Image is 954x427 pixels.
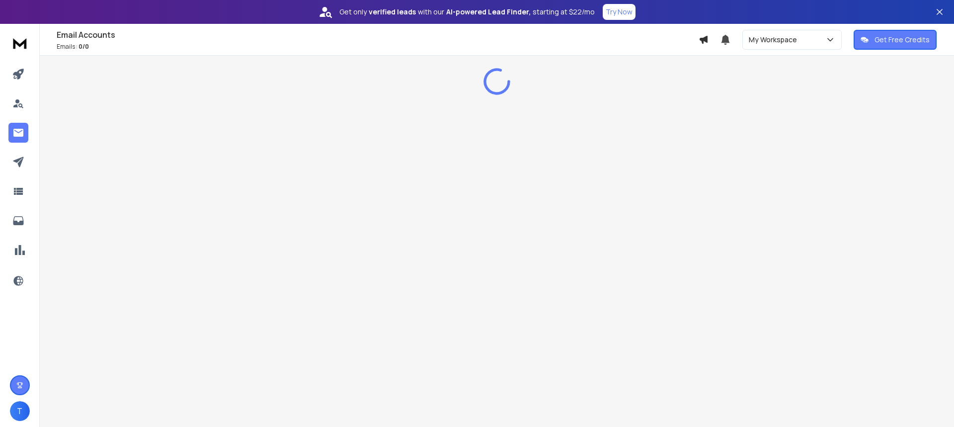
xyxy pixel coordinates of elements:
[10,401,30,421] button: T
[79,42,89,51] span: 0 / 0
[854,30,937,50] button: Get Free Credits
[339,7,595,17] p: Get only with our starting at $22/mo
[10,34,30,52] img: logo
[446,7,531,17] strong: AI-powered Lead Finder,
[874,35,930,45] p: Get Free Credits
[369,7,416,17] strong: verified leads
[749,35,801,45] p: My Workspace
[57,43,699,51] p: Emails :
[603,4,636,20] button: Try Now
[606,7,633,17] p: Try Now
[57,29,699,41] h1: Email Accounts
